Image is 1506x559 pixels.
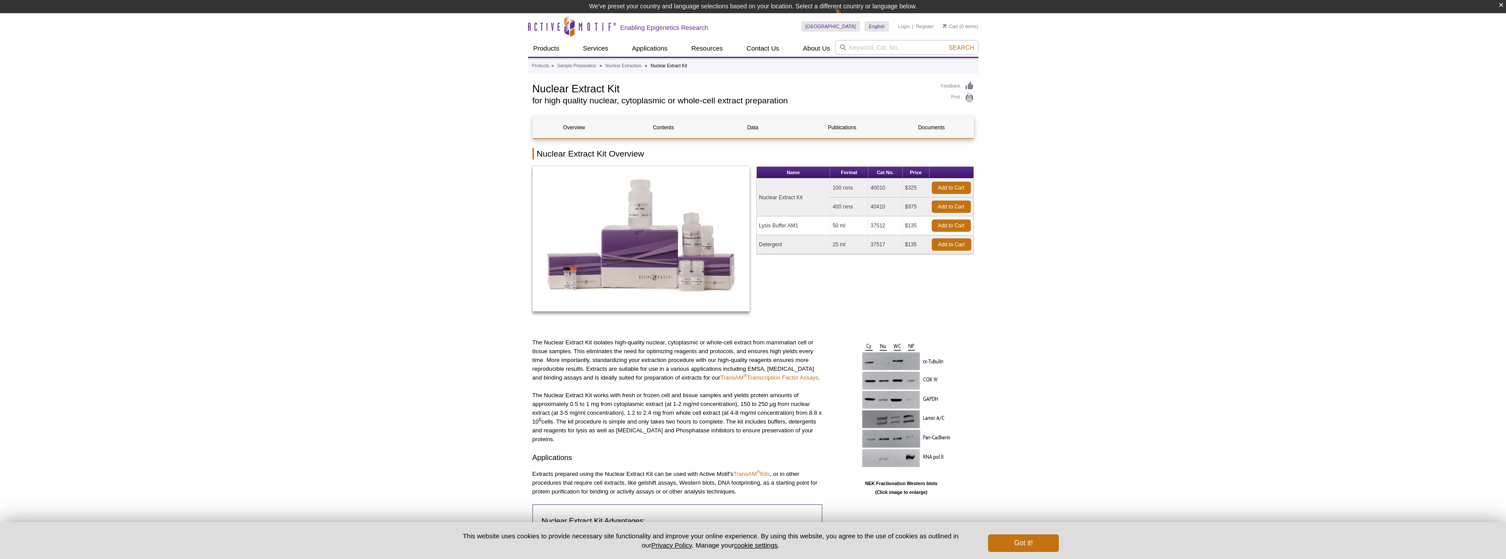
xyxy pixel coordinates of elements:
a: Print [941,93,974,103]
a: Documents [890,117,973,138]
a: English [864,21,889,32]
li: (0 items) [943,21,978,32]
a: TransAM®Kits [733,471,770,477]
h3: Nuclear Extract Kit Advantages: [542,516,813,526]
a: Login [898,23,910,29]
h2: for high quality nuclear, cytoplasmic or whole-cell extract preparation [532,97,932,105]
th: Name [757,167,830,179]
sup: ® [744,373,747,378]
img: Change Here [835,7,858,27]
th: Cat No. [868,167,903,179]
td: $135 [903,235,930,254]
a: Privacy Policy [651,541,692,549]
p: This website uses cookies to provide necessary site functionality and improve your online experie... [448,531,974,550]
a: Sample Preparation [557,62,596,70]
li: Nuclear Extract Kit [651,63,687,68]
td: Detergent [757,235,830,254]
a: Feedback [941,81,974,91]
li: » [599,63,602,68]
li: » [645,63,647,68]
button: Search [946,44,977,51]
img: Nuclear Extract Kit [532,166,750,311]
td: 37517 [868,235,903,254]
a: Add to Cart [932,238,971,251]
sup: 6 [539,417,541,422]
button: cookie settings [734,541,777,549]
td: $975 [903,197,930,216]
a: [GEOGRAPHIC_DATA] [801,21,861,32]
th: Format [830,167,868,179]
th: Price [903,167,930,179]
input: Keyword, Cat. No. [835,40,978,55]
img: NEK Fractionation Western blots [846,338,956,476]
a: Add to Cart [932,219,971,232]
a: Products [528,40,565,57]
td: 100 rxns [830,179,868,197]
a: TransAM®Transcription Factor Assays [720,374,818,381]
td: 25 ml [830,235,868,254]
a: Resources [686,40,728,57]
p: The Nuclear Extract Kit works with fresh or frozen cell and tissue samples and yields protein amo... [532,391,822,444]
a: Contact Us [741,40,784,57]
a: Overview [533,117,616,138]
a: Register [916,23,934,29]
a: Contents [622,117,705,138]
button: Got it! [988,534,1058,552]
a: Nuclear Extraction [605,62,642,70]
a: About Us [798,40,835,57]
h3: Applications [532,453,822,463]
h1: Nuclear Extract Kit [532,81,932,95]
h2: Enabling Epigenetics Research [620,24,708,32]
td: $135 [903,216,930,235]
sup: ® [757,469,760,474]
td: 37512 [868,216,903,235]
b: NEK Fractionation Western blots (Click image to enlarge) [865,481,937,495]
td: 40410 [868,197,903,216]
td: $325 [903,179,930,197]
p: The Nuclear Extract Kit isolates high-quality nuclear, cytoplasmic or whole-cell extract from mam... [532,338,822,382]
img: Your Cart [943,24,947,28]
h2: Nuclear Extract Kit Overview [532,148,974,160]
a: Products [532,62,549,70]
td: 400 rxns [830,197,868,216]
a: Add to Cart [932,201,971,213]
a: Applications [627,40,673,57]
span: Search [948,44,974,51]
li: | [912,21,914,32]
td: Nuclear Extract Kit [757,179,830,216]
td: 50 ml [830,216,868,235]
a: Data [711,117,794,138]
p: Extracts prepared using the Nuclear Extract Kit can be used with Active Motif’s , or in other pro... [532,470,822,496]
a: Publications [801,117,883,138]
td: Lysis Buffer AM1 [757,216,830,235]
li: » [551,63,554,68]
a: Cart [943,23,958,29]
td: 40010 [868,179,903,197]
a: Add to Cart [932,182,971,194]
a: Services [578,40,614,57]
